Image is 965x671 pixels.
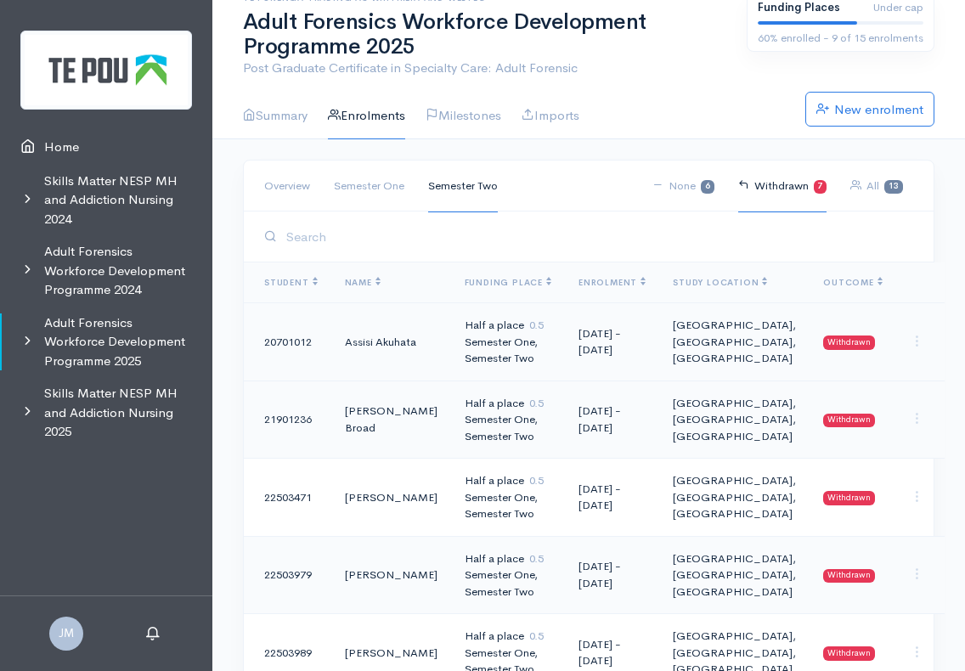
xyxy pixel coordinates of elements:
[738,160,827,212] a: Withdrawn7
[244,303,331,381] td: 20701012
[243,59,726,78] p: Post Graduate Certificate in Specialty Care: Adult Forensic
[565,381,659,459] td: [DATE] - [DATE]
[529,396,544,410] span: 0.5
[49,617,83,651] span: JM
[264,277,318,288] span: Student
[244,459,331,537] td: 22503471
[428,161,498,212] a: Semester Two
[465,334,551,367] div: Semester One, Semester Two
[426,92,501,140] a: Milestones
[465,277,551,288] span: Funding Place
[451,459,565,537] td: Half a place
[328,92,405,140] a: Enrolments
[529,318,544,332] span: 0.5
[652,160,714,212] a: None6
[243,10,726,59] h1: Adult Forensics Workforce Development Programme 2025
[817,181,822,191] b: 7
[331,536,451,614] td: [PERSON_NAME]
[451,381,565,459] td: Half a place
[659,536,810,614] td: [GEOGRAPHIC_DATA], [GEOGRAPHIC_DATA], [GEOGRAPHIC_DATA]
[529,551,544,566] span: 0.5
[465,411,551,444] div: Semester One, Semester Two
[823,277,883,288] span: Outcome
[889,181,899,191] b: 13
[823,414,875,427] span: Withdrawn
[451,303,565,381] td: Half a place
[823,491,875,505] span: Withdrawn
[565,303,659,381] td: [DATE] - [DATE]
[465,567,551,600] div: Semester One, Semester Two
[20,31,192,110] img: Te Pou
[705,181,710,191] b: 6
[850,160,903,212] a: All13
[331,303,451,381] td: Assisi Akuhata
[659,303,810,381] td: [GEOGRAPHIC_DATA], [GEOGRAPHIC_DATA], [GEOGRAPHIC_DATA]
[281,219,913,254] input: Search
[244,536,331,614] td: 22503979
[823,646,875,660] span: Withdrawn
[823,569,875,583] span: Withdrawn
[345,277,381,288] span: Name
[823,335,875,349] span: Withdrawn
[244,381,331,459] td: 21901236
[334,161,404,212] a: Semester One
[529,629,544,643] span: 0.5
[529,473,544,488] span: 0.5
[565,459,659,537] td: [DATE] - [DATE]
[243,92,308,140] a: Summary
[49,624,83,640] a: JM
[673,277,767,288] span: Study Location
[465,489,551,522] div: Semester One, Semester Two
[264,161,310,212] a: Overview
[659,381,810,459] td: [GEOGRAPHIC_DATA], [GEOGRAPHIC_DATA], [GEOGRAPHIC_DATA]
[451,536,565,614] td: Half a place
[331,381,451,459] td: [PERSON_NAME] Broad
[805,92,934,127] a: New enrolment
[522,92,579,140] a: Imports
[758,30,923,47] div: 60% enrolled - 9 of 15 enrolments
[331,459,451,537] td: [PERSON_NAME]
[565,536,659,614] td: [DATE] - [DATE]
[659,459,810,537] td: [GEOGRAPHIC_DATA], [GEOGRAPHIC_DATA], [GEOGRAPHIC_DATA]
[578,277,646,288] span: Enrolment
